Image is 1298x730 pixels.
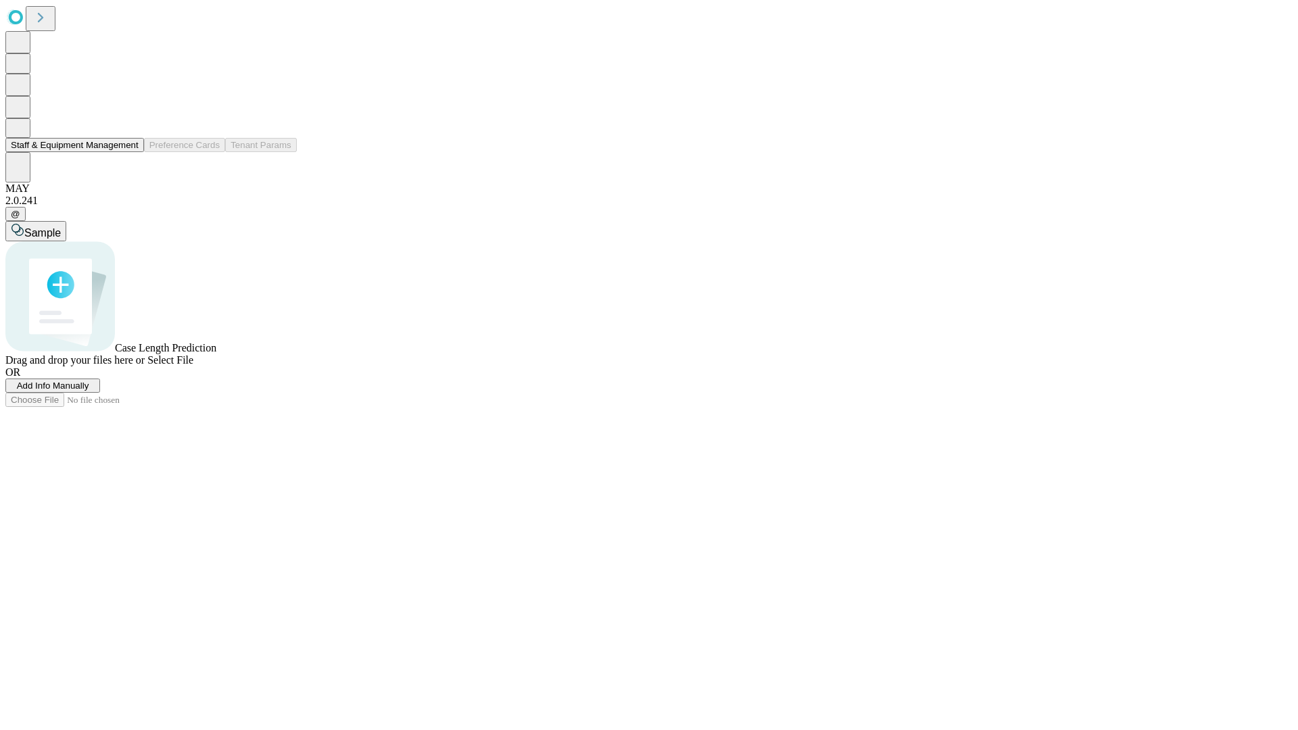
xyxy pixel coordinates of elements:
button: @ [5,207,26,221]
button: Sample [5,221,66,241]
span: OR [5,366,20,378]
button: Preference Cards [144,138,225,152]
button: Add Info Manually [5,379,100,393]
span: Sample [24,227,61,239]
button: Tenant Params [225,138,297,152]
div: MAY [5,182,1293,195]
span: Select File [147,354,193,366]
button: Staff & Equipment Management [5,138,144,152]
span: Add Info Manually [17,381,89,391]
span: Drag and drop your files here or [5,354,145,366]
span: @ [11,209,20,219]
span: Case Length Prediction [115,342,216,354]
div: 2.0.241 [5,195,1293,207]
